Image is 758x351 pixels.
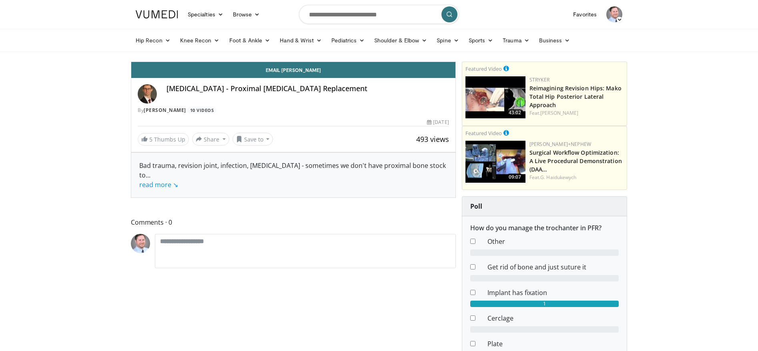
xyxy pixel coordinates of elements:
[138,133,189,146] a: 5 Thumbs Up
[534,32,575,48] a: Business
[529,174,624,181] div: Feat.
[138,84,157,104] img: Avatar
[416,134,449,144] span: 493 views
[465,141,525,183] img: bcfc90b5-8c69-4b20-afee-af4c0acaf118.150x105_q85_crop-smart_upscale.jpg
[470,224,619,232] h6: How do you manage the trochanter in PFR?
[139,161,447,189] div: Bad trauma, revision joint, infection, [MEDICAL_DATA] - sometimes we don't have proximal bone sto...
[464,32,498,48] a: Sports
[432,32,463,48] a: Spine
[138,107,449,114] div: By
[568,6,602,22] a: Favorites
[481,262,625,272] dd: Get rid of bone and just suture it
[481,288,625,297] dd: Implant has fixation
[139,180,178,189] a: read more ↘
[175,32,225,48] a: Knee Recon
[529,84,622,109] a: Reimagining Revision Hips: Mako Total Hip Posterior Lateral Approach
[299,5,459,24] input: Search topics, interventions
[166,84,449,93] h4: [MEDICAL_DATA] - Proximal [MEDICAL_DATA] Replacement
[228,6,265,22] a: Browse
[529,149,622,173] a: Surgical Workflow Optimization: A Live Procedural Demonstration (DAA…
[606,6,622,22] img: Avatar
[233,133,273,146] button: Save to
[465,76,525,118] img: 6632ea9e-2a24-47c5-a9a2-6608124666dc.150x105_q85_crop-smart_upscale.jpg
[275,32,327,48] a: Hand & Wrist
[465,65,502,72] small: Featured Video
[529,110,624,117] div: Feat.
[327,32,369,48] a: Pediatrics
[540,110,578,116] a: [PERSON_NAME]
[481,339,625,349] dd: Plate
[183,6,228,22] a: Specialties
[465,130,502,137] small: Featured Video
[131,217,456,227] span: Comments 0
[225,32,275,48] a: Foot & Ankle
[192,133,229,146] button: Share
[529,141,591,148] a: [PERSON_NAME]+Nephew
[506,109,523,116] span: 43:02
[369,32,432,48] a: Shoulder & Elbow
[506,174,523,181] span: 09:07
[470,301,619,307] div: 1
[427,119,449,126] div: [DATE]
[131,62,455,78] a: Email [PERSON_NAME]
[529,76,549,83] a: Stryker
[470,202,482,211] strong: Poll
[187,107,217,114] a: 10 Videos
[144,107,186,114] a: [PERSON_NAME]
[465,141,525,183] a: 09:07
[498,32,534,48] a: Trauma
[136,10,178,18] img: VuMedi Logo
[481,313,625,323] dd: Cerclage
[149,136,152,143] span: 5
[481,237,625,246] dd: Other
[131,234,150,253] img: Avatar
[540,174,576,181] a: G. Haidukewych
[131,32,175,48] a: Hip Recon
[465,76,525,118] a: 43:02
